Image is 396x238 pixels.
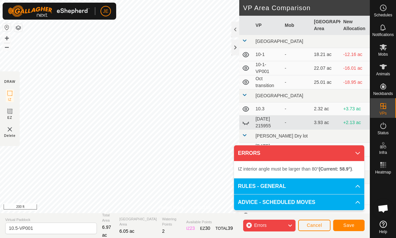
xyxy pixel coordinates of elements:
[3,34,11,42] button: +
[253,48,282,61] td: 10-1
[243,4,370,12] h2: VP Area Comparison
[379,111,387,115] span: VPs
[234,194,364,210] p-accordion-header: ADVICE - SCHEDULED MOVES
[8,97,12,102] span: IZ
[103,8,108,15] span: JE
[119,229,135,234] span: 6.05 ac
[3,24,11,31] button: Reset Map
[162,229,165,234] span: 2
[311,102,340,116] td: 2.32 ac
[372,33,394,37] span: Notifications
[373,92,393,96] span: Neckbands
[205,226,210,231] span: 30
[253,143,282,157] td: [DATE] 095430
[238,198,315,206] span: ADVICE - SCHEDULED MOVES
[234,161,364,178] p-accordion-content: ERRORS
[378,52,388,56] span: Mobs
[285,51,309,58] div: -
[376,72,390,76] span: Animals
[311,116,340,130] td: 3.93 ac
[253,116,282,130] td: [DATE] 215955
[341,143,370,157] td: +1.06 ac
[311,48,340,61] td: 18.21 ac
[5,217,97,223] span: Virtual Paddock
[375,170,391,174] span: Heatmap
[373,199,393,218] div: Open chat
[253,102,282,116] td: 10.3
[311,16,340,35] th: [GEOGRAPHIC_DATA] Area
[379,230,387,234] span: Help
[102,225,111,238] span: 6.97 ac
[282,16,311,35] th: Mob
[238,182,286,190] span: RULES - GENERAL
[102,212,114,223] span: Total Area
[341,116,370,130] td: +2.13 ac
[285,119,309,126] div: -
[311,143,340,157] td: 4.99 ac
[370,218,396,236] a: Help
[119,216,157,227] span: [GEOGRAPHIC_DATA] Area
[311,75,340,89] td: 25.01 ac
[228,226,233,231] span: 39
[285,212,309,219] div: -
[234,145,364,161] p-accordion-header: ERRORS
[298,220,331,231] button: Cancel
[162,216,181,227] span: Watering Points
[341,61,370,75] td: -16.01 ac
[285,105,309,112] div: -
[307,223,322,228] span: Cancel
[254,223,266,228] span: Errors
[186,219,233,225] span: Available Points
[253,16,282,35] th: VP
[238,166,353,172] span: IZ interior angle must be larger than 80° .
[377,131,388,135] span: Status
[14,24,22,32] button: Map Layers
[238,149,260,157] span: ERRORS
[4,133,16,138] span: Delete
[319,166,352,172] b: (Current: 58.9°)
[6,125,14,133] img: VP
[253,75,282,89] td: Oct transition
[341,75,370,89] td: -18.95 ac
[311,61,340,75] td: 22.07 ac
[256,133,308,138] span: [PERSON_NAME] Dry lot
[186,225,195,232] div: IZ
[215,225,233,232] div: TOTAL
[4,79,15,84] div: DRAW
[333,220,365,231] button: Save
[3,43,11,51] button: –
[341,48,370,61] td: -12.16 ac
[285,79,309,86] div: -
[234,178,364,194] p-accordion-header: RULES - GENERAL
[341,16,370,35] th: New Allocation
[159,205,184,211] a: Privacy Policy
[285,65,309,72] div: -
[256,93,303,98] span: [GEOGRAPHIC_DATA]
[341,102,370,116] td: +3.73 ac
[343,223,354,228] span: Save
[256,39,303,44] span: [GEOGRAPHIC_DATA]
[379,151,387,155] span: Infra
[253,61,282,75] td: 10-1-VP001
[8,5,90,17] img: Gallagher Logo
[8,115,12,120] span: EZ
[190,226,195,231] span: 23
[200,225,210,232] div: EZ
[374,13,392,17] span: Schedules
[191,205,211,211] a: Contact Us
